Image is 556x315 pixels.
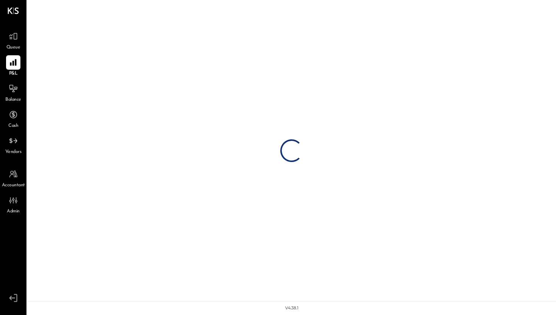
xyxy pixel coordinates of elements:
[8,123,18,129] span: Cash
[0,55,26,77] a: P&L
[7,208,20,215] span: Admin
[9,70,18,77] span: P&L
[0,108,26,129] a: Cash
[5,149,22,156] span: Vendors
[0,167,26,189] a: Accountant
[0,29,26,51] a: Queue
[6,44,20,51] span: Queue
[5,97,21,103] span: Balance
[0,81,26,103] a: Balance
[2,182,25,189] span: Accountant
[285,305,298,311] div: v 4.38.1
[0,134,26,156] a: Vendors
[0,193,26,215] a: Admin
